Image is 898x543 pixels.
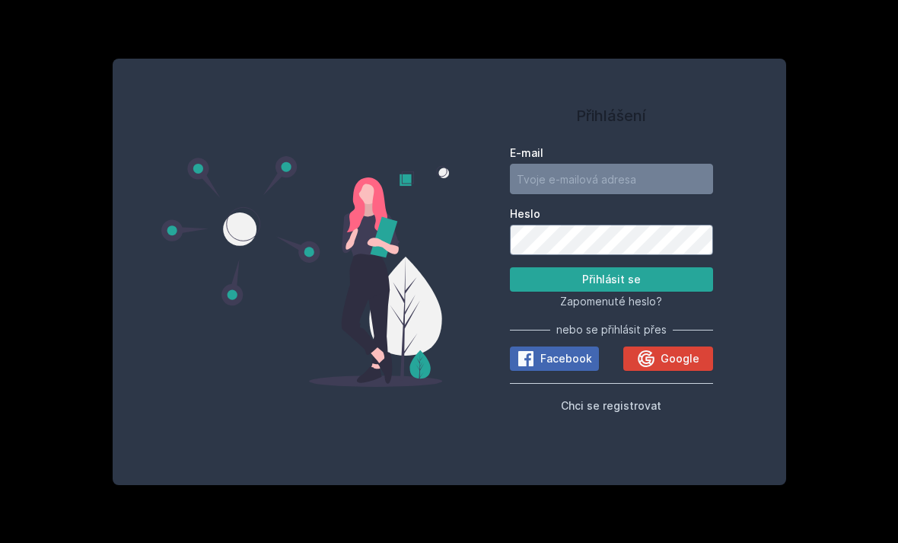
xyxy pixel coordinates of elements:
[623,347,712,371] button: Google
[661,351,699,366] span: Google
[560,295,662,308] span: Zapomenuté heslo?
[510,206,713,222] label: Heslo
[510,267,713,292] button: Přihlásit se
[510,347,599,371] button: Facebook
[561,399,661,412] span: Chci se registrovat
[540,351,592,366] span: Facebook
[561,396,661,414] button: Chci se registrovat
[510,145,713,161] label: E-mail
[556,322,667,337] span: nebo se přihlásit přes
[510,104,713,127] h1: Přihlášení
[510,164,713,194] input: Tvoje e-mailová adresa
